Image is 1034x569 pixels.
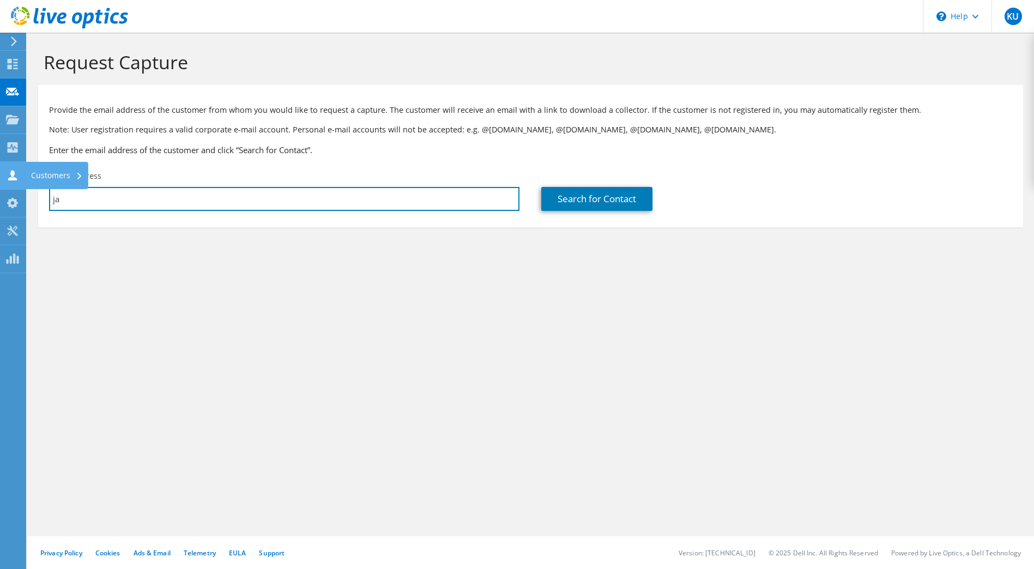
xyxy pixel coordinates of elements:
a: Privacy Policy [40,548,82,558]
li: © 2025 Dell Inc. All Rights Reserved [769,548,878,558]
span: KU [1005,8,1022,25]
li: Powered by Live Optics, a Dell Technology [891,548,1021,558]
a: Cookies [95,548,120,558]
a: Telemetry [184,548,216,558]
h3: Enter the email address of the customer and click “Search for Contact”. [49,144,1012,156]
svg: \n [936,11,946,21]
p: Note: User registration requires a valid corporate e-mail account. Personal e-mail accounts will ... [49,124,1012,136]
a: EULA [229,548,246,558]
div: Customers [26,162,88,189]
li: Version: [TECHNICAL_ID] [679,548,755,558]
a: Ads & Email [134,548,171,558]
a: Support [259,548,285,558]
a: Search for Contact [541,187,652,211]
h1: Request Capture [44,51,1012,74]
p: Provide the email address of the customer from whom you would like to request a capture. The cust... [49,104,1012,116]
